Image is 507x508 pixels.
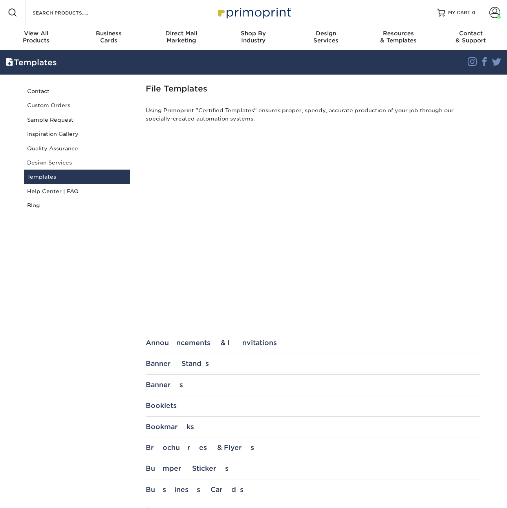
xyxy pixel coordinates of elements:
[290,30,362,37] span: Design
[146,381,480,389] div: Banners
[472,10,476,15] span: 0
[217,30,289,44] div: Industry
[145,30,217,44] div: Marketing
[435,25,507,50] a: Contact& Support
[362,30,434,44] div: & Templates
[145,25,217,50] a: Direct MailMarketing
[24,198,130,212] a: Blog
[72,30,145,44] div: Cards
[24,184,130,198] a: Help Center | FAQ
[290,30,362,44] div: Services
[145,30,217,37] span: Direct Mail
[362,25,434,50] a: Resources& Templates
[32,8,108,17] input: SEARCH PRODUCTS.....
[146,106,480,126] p: Using Primoprint "Certified Templates" ensures proper, speedy, accurate production of your job th...
[362,30,434,37] span: Resources
[24,155,130,170] a: Design Services
[24,113,130,127] a: Sample Request
[146,464,480,472] div: Bumper Stickers
[24,98,130,112] a: Custom Orders
[214,4,293,21] img: Primoprint
[146,402,480,409] div: Booklets
[72,25,145,50] a: BusinessCards
[146,486,480,493] div: Business Cards
[24,84,130,98] a: Contact
[448,9,470,16] span: MY CART
[24,141,130,155] a: Quality Assurance
[435,30,507,44] div: & Support
[290,25,362,50] a: DesignServices
[146,84,480,93] h1: File Templates
[146,423,480,431] div: Bookmarks
[146,339,480,347] div: Announcements & Invitations
[146,360,480,367] div: Banner Stands
[217,30,289,37] span: Shop By
[24,170,130,184] a: Templates
[72,30,145,37] span: Business
[146,444,480,451] div: Brochures & Flyers
[435,30,507,37] span: Contact
[24,127,130,141] a: Inspiration Gallery
[217,25,289,50] a: Shop ByIndustry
